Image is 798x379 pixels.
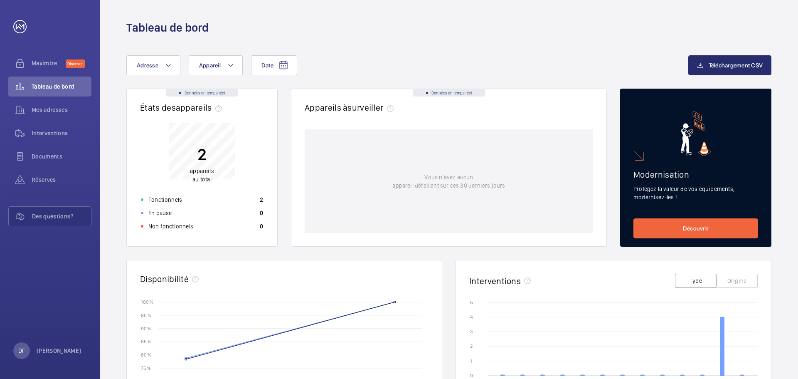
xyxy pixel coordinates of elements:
text: 5 [470,300,473,305]
span: Discover [66,59,85,68]
text: 100 % [141,299,153,305]
button: Appareil [189,55,243,75]
h2: Modernisation [633,169,758,180]
h2: États des [140,102,225,113]
text: 0 [470,373,473,379]
span: appareils [190,168,214,174]
p: 2 [190,144,214,165]
button: Origine [716,274,758,288]
span: surveiller [347,102,397,113]
button: Adresse [126,55,180,75]
span: Interventions [32,129,91,137]
a: Découvrir [633,218,758,238]
span: Adresse [137,62,158,69]
span: Des questions? [32,212,91,220]
span: Date [261,62,273,69]
p: Fonctionnels [148,196,182,204]
span: Téléchargement CSV [709,62,763,69]
text: 3 [470,329,473,334]
span: appareils [176,102,225,113]
span: Mes adresses [32,106,91,114]
p: au total [190,167,214,183]
text: 95 % [141,312,151,318]
text: 85 % [141,339,151,344]
img: marketing-card.svg [681,111,711,156]
p: Non fonctionnels [148,222,193,230]
span: Réserves [32,176,91,184]
button: Date [251,55,297,75]
p: DF [18,347,25,355]
span: Documents [32,152,91,161]
text: 90 % [141,325,151,331]
p: En pause [148,209,172,217]
span: Appareil [199,62,221,69]
text: 4 [470,314,473,320]
text: 80 % [141,352,151,358]
button: Type [675,274,717,288]
text: 75 % [141,365,151,371]
p: 2 [260,196,263,204]
p: [PERSON_NAME] [37,347,81,355]
p: Vous n'avez aucun appareil défaillant sur ces 30 derniers jours [392,173,505,190]
p: Protégez la valeur de vos équipements, modernisez-les ! [633,185,758,201]
span: Tableau de bord [32,82,91,91]
div: Données en temps réel [413,89,485,97]
div: Données en temps réel [166,89,238,97]
h1: Tableau de bord [126,20,209,35]
text: 1 [470,358,472,364]
h2: Interventions [469,276,521,286]
h2: Appareils à [305,102,397,113]
p: 0 [260,209,263,217]
span: Maximize [32,59,66,67]
h2: Disponibilité [140,274,189,284]
p: 0 [260,222,263,230]
button: Téléchargement CSV [688,55,772,75]
text: 2 [470,343,473,349]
